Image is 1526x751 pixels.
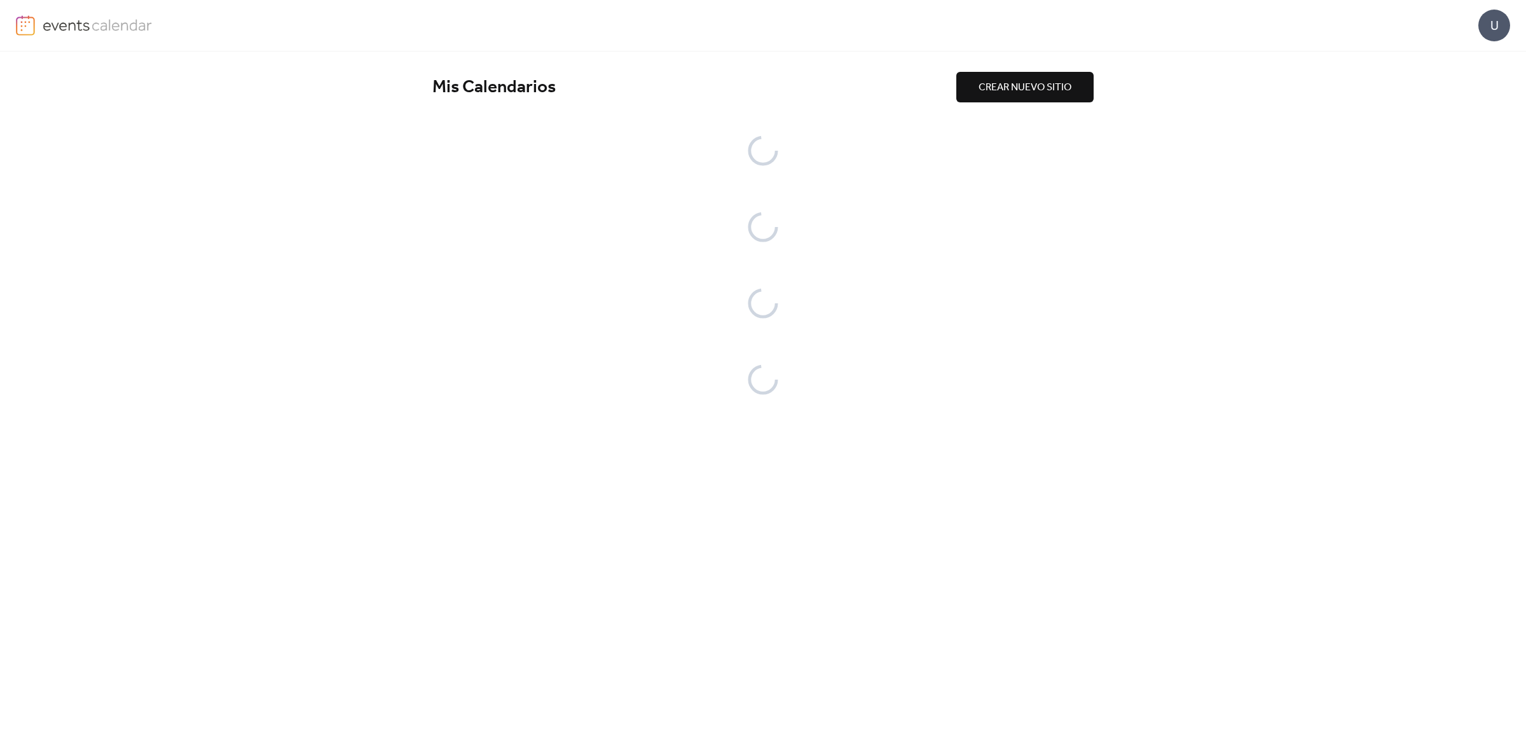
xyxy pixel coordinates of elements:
[432,76,956,99] div: Mis Calendarios
[43,15,153,34] img: logo-type
[979,80,1071,95] span: CREAR NUEVO SITIO
[16,15,35,36] img: logo
[1478,10,1510,41] div: U
[956,72,1094,102] button: CREAR NUEVO SITIO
